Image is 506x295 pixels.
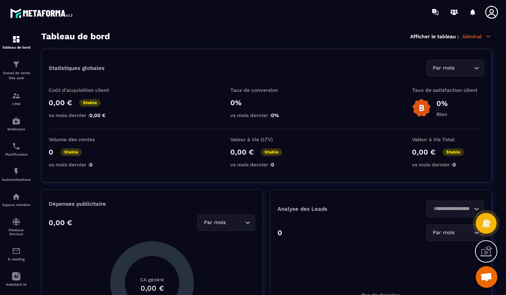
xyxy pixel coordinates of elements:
[462,33,492,40] p: Général
[227,219,243,227] input: Search for option
[412,137,484,142] p: Valeur à Vie Total
[2,127,31,131] p: Webinaire
[12,167,21,176] img: automations
[49,112,121,118] p: vs mois dernier :
[2,111,31,137] a: automationsautomationsWebinaire
[278,206,381,212] p: Analyse des Leads
[2,282,31,286] p: Assistant IA
[431,229,456,237] span: Par mois
[79,99,101,107] p: Stable
[2,162,31,187] a: automationsautomationsAutomatisations
[426,224,484,241] div: Search for option
[2,86,31,111] a: formationformationCRM
[456,229,472,237] input: Search for option
[89,112,106,118] span: 0,00 €
[2,178,31,182] p: Automatisations
[261,148,282,156] p: Stable
[197,214,255,231] div: Search for option
[12,142,21,151] img: scheduler
[49,137,121,142] p: Volume des ventes
[2,267,31,292] a: Assistant IA
[230,87,302,93] p: Taux de conversion
[2,257,31,261] p: E-mailing
[412,162,484,167] p: vs mois dernier :
[49,218,72,227] p: 0,00 €
[426,60,484,76] div: Search for option
[2,55,31,86] a: formationformationTunnel de vente Site web
[89,162,93,167] span: 0
[443,148,464,156] p: Stable
[49,148,53,156] p: 0
[10,6,75,20] img: logo
[2,228,31,236] p: Réseaux Sociaux
[202,219,227,227] span: Par mois
[456,64,472,72] input: Search for option
[412,98,431,117] img: b-badge-o.b3b20ee6.svg
[2,241,31,267] a: emailemailE-mailing
[230,112,302,118] p: vs mois dernier :
[49,87,121,93] p: Coût d'acquisition client
[49,98,72,107] p: 0,00 €
[2,212,31,241] a: social-networksocial-networkRéseaux Sociaux
[41,31,110,41] h3: Tableau de bord
[230,148,254,156] p: 0,00 €
[12,117,21,125] img: automations
[476,266,497,288] div: Ouvrir le chat
[271,162,274,167] span: 0
[278,228,282,237] p: 0
[12,192,21,201] img: automations
[49,162,121,167] p: vs mois dernier :
[230,98,302,107] p: 0%
[12,247,21,255] img: email
[2,45,31,49] p: Tableau de bord
[2,203,31,207] p: Espace membre
[431,205,472,213] input: Search for option
[49,201,255,207] p: Dépenses publicitaire
[410,33,459,39] p: Afficher le tableau :
[2,152,31,156] p: Planificateur
[431,64,456,72] span: Par mois
[12,91,21,100] img: formation
[412,148,435,156] p: 0,00 €
[12,218,21,226] img: social-network
[230,137,302,142] p: Valeur à Vie (LTV)
[2,137,31,162] a: schedulerschedulerPlanificateur
[49,65,105,71] p: Statistiques globales
[436,111,448,117] p: Bien
[436,99,448,108] p: 0%
[426,201,484,217] div: Search for option
[2,187,31,212] a: automationsautomationsEspace membre
[2,71,31,81] p: Tunnel de vente Site web
[412,87,484,93] p: Taux de satisfaction client
[2,102,31,106] p: CRM
[453,162,456,167] span: 0
[230,162,302,167] p: vs mois dernier :
[61,148,82,156] p: Stable
[12,60,21,69] img: formation
[271,112,279,118] span: 0%
[12,35,21,44] img: formation
[2,30,31,55] a: formationformationTableau de bord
